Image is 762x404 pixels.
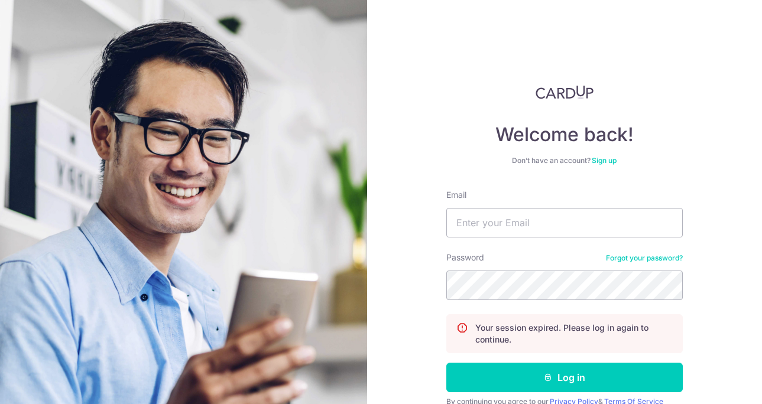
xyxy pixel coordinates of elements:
[446,208,683,237] input: Enter your Email
[446,156,683,165] div: Don’t have an account?
[446,252,484,263] label: Password
[446,363,683,392] button: Log in
[536,85,594,99] img: CardUp Logo
[446,189,466,201] label: Email
[606,253,683,263] a: Forgot your password?
[592,156,617,165] a: Sign up
[475,322,673,346] p: Your session expired. Please log in again to continue.
[446,123,683,146] h4: Welcome back!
